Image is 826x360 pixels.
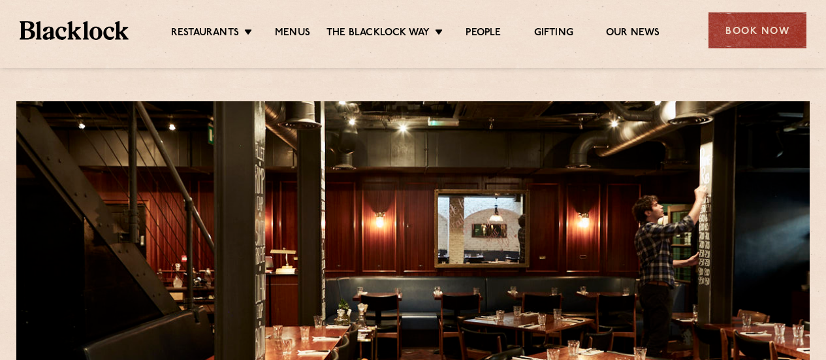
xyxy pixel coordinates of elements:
[466,27,501,41] a: People
[171,27,239,41] a: Restaurants
[606,27,660,41] a: Our News
[326,27,430,41] a: The Blacklock Way
[275,27,310,41] a: Menus
[534,27,573,41] a: Gifting
[708,12,806,48] div: Book Now
[20,21,129,39] img: BL_Textured_Logo-footer-cropped.svg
